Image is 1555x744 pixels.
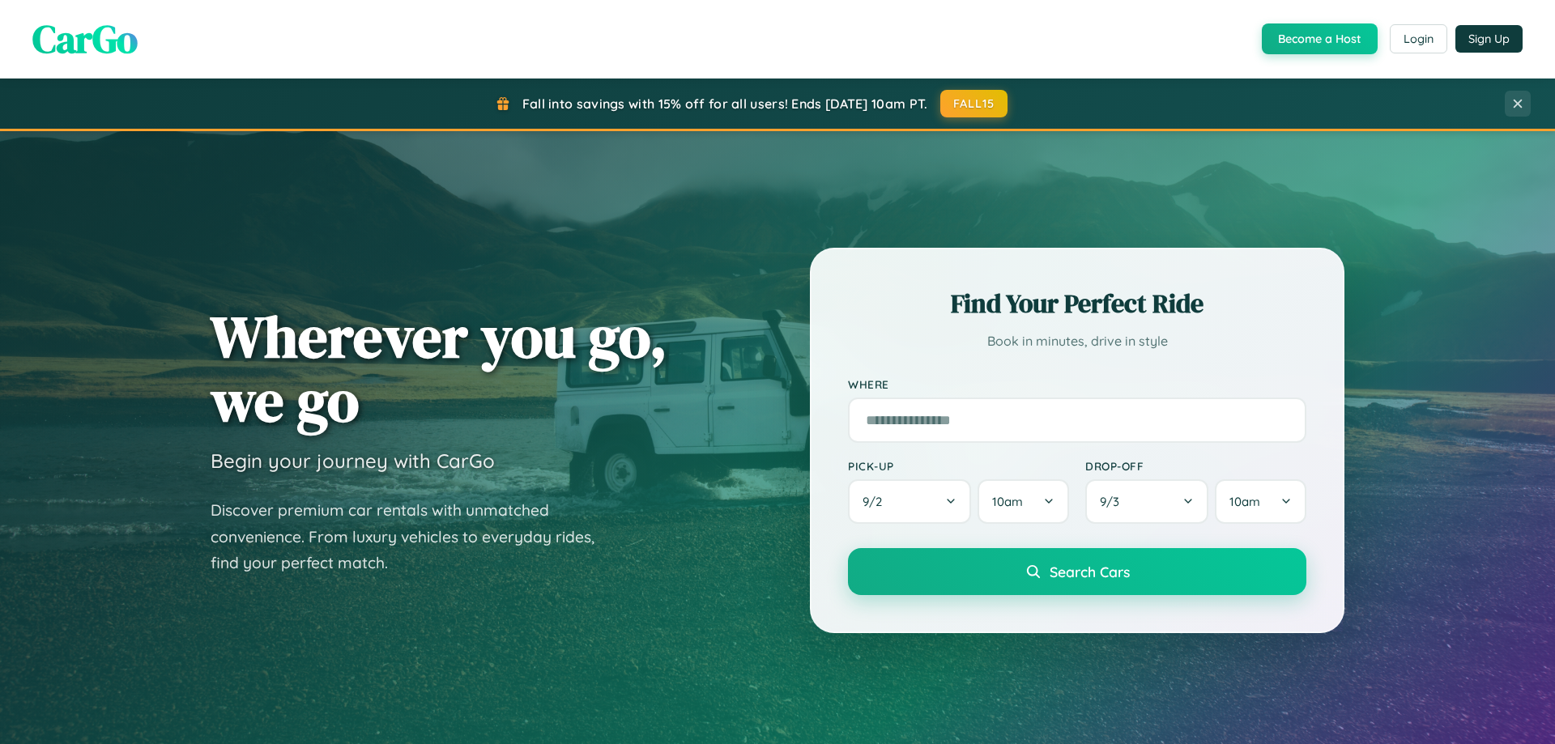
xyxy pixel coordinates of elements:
[1085,459,1306,473] label: Drop-off
[211,449,495,473] h3: Begin your journey with CarGo
[863,494,890,509] span: 9 / 2
[848,548,1306,595] button: Search Cars
[1390,24,1447,53] button: Login
[211,497,616,576] p: Discover premium car rentals with unmatched convenience. From luxury vehicles to everyday rides, ...
[522,96,928,112] span: Fall into savings with 15% off for all users! Ends [DATE] 10am PT.
[848,479,971,524] button: 9/2
[1085,479,1208,524] button: 9/3
[1229,494,1260,509] span: 10am
[1100,494,1127,509] span: 9 / 3
[940,90,1008,117] button: FALL15
[32,12,138,66] span: CarGo
[1262,23,1378,54] button: Become a Host
[1215,479,1306,524] button: 10am
[992,494,1023,509] span: 10am
[848,377,1306,391] label: Where
[848,459,1069,473] label: Pick-up
[211,304,667,432] h1: Wherever you go, we go
[1050,563,1130,580] span: Search Cars
[848,329,1306,353] p: Book in minutes, drive in style
[978,479,1069,524] button: 10am
[848,286,1306,321] h2: Find Your Perfect Ride
[1455,25,1523,53] button: Sign Up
